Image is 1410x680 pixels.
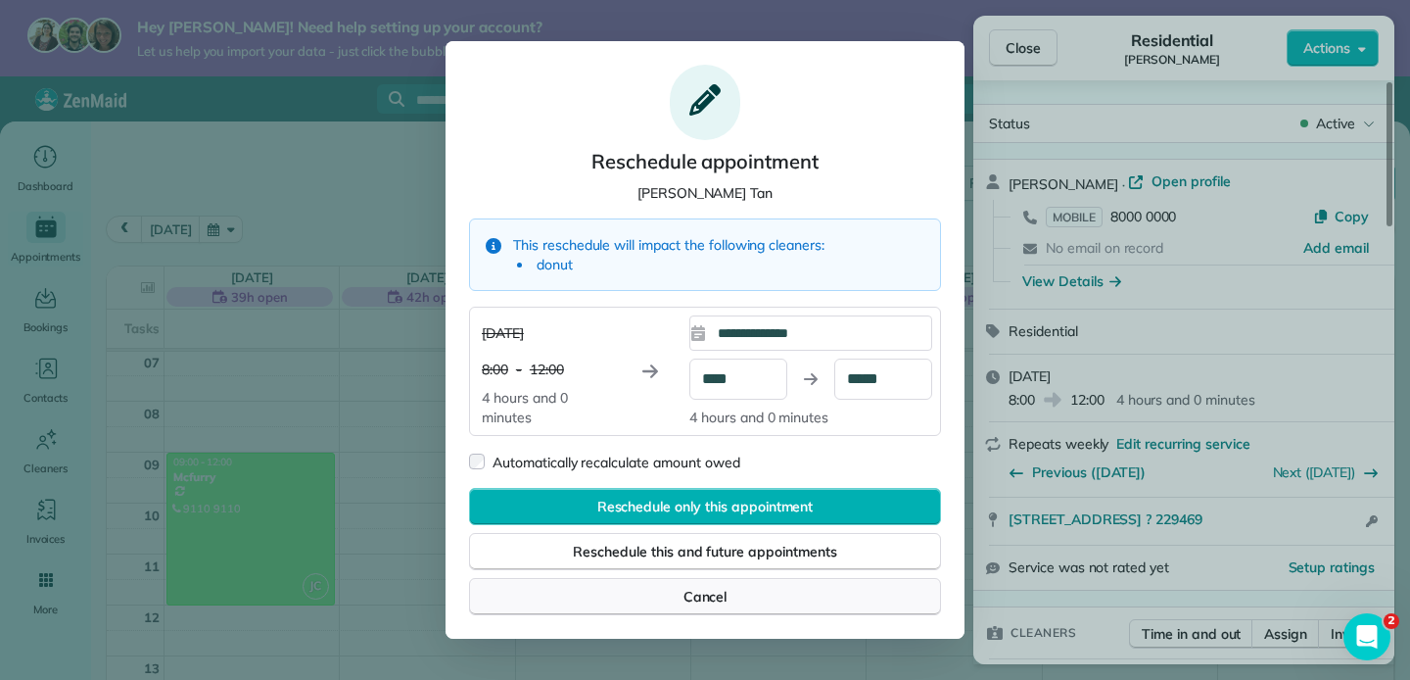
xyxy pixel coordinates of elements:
label: Automatically recalculate amount owed [493,453,740,472]
p: [DATE] [482,316,611,343]
p: 4 hours and 0 minutes [482,388,611,427]
h1: Reschedule appointment [591,148,819,175]
button: Reschedule this and future appointments [469,533,941,570]
p: - [516,360,522,379]
li: donut [513,255,573,274]
iframe: Intercom live chat [1343,613,1390,660]
button: Cancel [469,578,941,615]
span: Cancel [683,587,728,607]
p: 12:00 [530,360,611,379]
span: 2 [1384,613,1399,629]
p: This reschedule will impact the following cleaners: [513,235,824,255]
p: 4 hours and 0 minutes [689,408,932,427]
span: Reschedule this and future appointments [573,542,836,561]
p: [PERSON_NAME] Tan [637,183,773,203]
span: Reschedule only this appointment [597,497,814,516]
p: 8:00 [482,360,508,379]
button: Reschedule only this appointment [469,488,941,525]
